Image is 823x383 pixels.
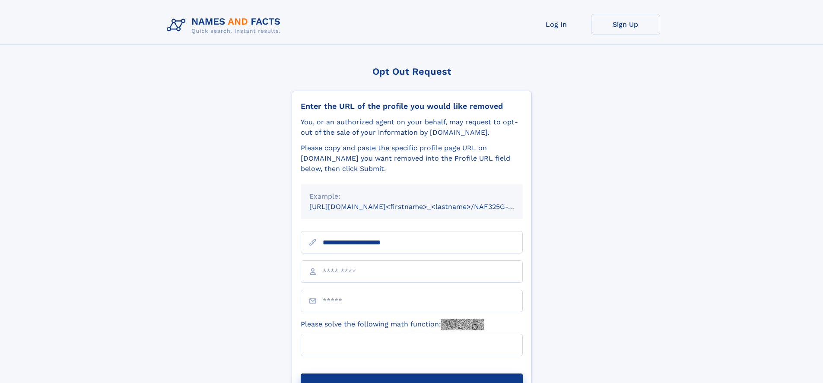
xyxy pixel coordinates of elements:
div: Opt Out Request [292,66,532,77]
a: Sign Up [591,14,660,35]
img: Logo Names and Facts [163,14,288,37]
div: Enter the URL of the profile you would like removed [301,101,523,111]
div: Please copy and paste the specific profile page URL on [DOMAIN_NAME] you want removed into the Pr... [301,143,523,174]
div: You, or an authorized agent on your behalf, may request to opt-out of the sale of your informatio... [301,117,523,138]
a: Log In [522,14,591,35]
small: [URL][DOMAIN_NAME]<firstname>_<lastname>/NAF325G-xxxxxxxx [309,203,539,211]
label: Please solve the following math function: [301,319,484,330]
div: Example: [309,191,514,202]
